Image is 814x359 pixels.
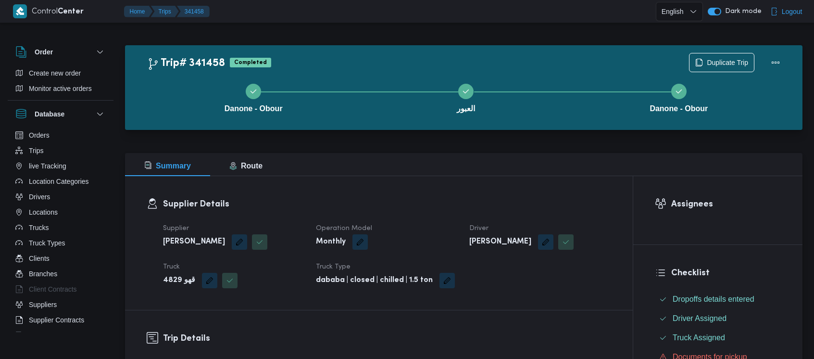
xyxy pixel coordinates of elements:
[12,128,110,143] button: Orders
[675,88,683,95] svg: Step 3 is complete
[766,2,806,21] button: Logout
[673,332,725,344] span: Truck Assigned
[29,83,92,94] span: Monitor active orders
[671,198,781,211] h3: Assignees
[29,145,44,156] span: Trips
[35,108,64,120] h3: Database
[58,8,84,15] b: Center
[124,6,153,17] button: Home
[671,267,781,280] h3: Checklist
[8,128,113,336] div: Database
[144,162,191,170] span: Summary
[655,292,781,307] button: Dropoffs details entered
[650,103,708,115] span: Danone - Obour
[225,103,283,115] span: Danone - Obour
[316,275,433,286] b: dababa | closed | chilled | 1.5 ton
[12,235,110,251] button: Truck Types
[707,57,748,68] span: Duplicate Trip
[29,268,57,280] span: Branches
[29,314,84,326] span: Supplier Contracts
[29,283,77,295] span: Client Contracts
[29,67,81,79] span: Create new order
[8,65,113,100] div: Order
[29,253,50,264] span: Clients
[15,108,106,120] button: Database
[12,282,110,297] button: Client Contracts
[15,46,106,58] button: Order
[151,6,179,17] button: Trips
[29,330,53,341] span: Devices
[12,312,110,328] button: Supplier Contracts
[29,299,57,310] span: Suppliers
[316,264,351,270] span: Truck Type
[163,332,611,345] h3: Trip Details
[29,237,65,249] span: Truck Types
[12,143,110,158] button: Trips
[12,158,110,174] button: live Tracking
[673,313,726,324] span: Driver Assigned
[673,333,725,342] span: Truck Assigned
[457,103,475,115] span: العبور
[462,88,470,95] svg: Step 2 is complete
[12,189,110,205] button: Drivers
[469,236,531,248] b: [PERSON_NAME]
[12,65,110,81] button: Create new order
[147,57,225,70] h2: Trip# 341458
[29,191,50,203] span: Drivers
[721,8,762,15] span: Dark mode
[12,220,110,235] button: Trucks
[163,198,611,211] h3: Supplier Details
[163,225,189,231] span: Supplier
[782,6,802,17] span: Logout
[12,266,110,282] button: Branches
[316,236,346,248] b: Monthly
[689,53,754,72] button: Duplicate Trip
[230,58,271,67] span: Completed
[316,225,372,231] span: Operation Model
[163,275,195,286] b: 4829 قهو
[35,46,53,58] h3: Order
[29,129,50,141] span: Orders
[163,264,180,270] span: Truck
[766,53,785,72] button: Actions
[12,297,110,312] button: Suppliers
[12,205,110,220] button: Locations
[12,81,110,96] button: Monitor active orders
[360,72,572,122] button: العبور
[673,295,754,303] span: Dropoffs details entered
[12,251,110,266] button: Clients
[29,222,49,233] span: Trucks
[13,4,27,18] img: X8yXhbKr1z7QwAAAABJRU5ErkJggg==
[12,328,110,343] button: Devices
[29,176,89,187] span: Location Categories
[163,236,225,248] b: [PERSON_NAME]
[469,225,488,231] span: Driver
[655,330,781,346] button: Truck Assigned
[12,174,110,189] button: Location Categories
[29,160,66,172] span: live Tracking
[250,88,257,95] svg: Step 1 is complete
[655,311,781,326] button: Driver Assigned
[573,72,785,122] button: Danone - Obour
[229,162,263,170] span: Route
[673,314,726,322] span: Driver Assigned
[177,6,210,17] button: 341458
[29,206,58,218] span: Locations
[147,72,360,122] button: Danone - Obour
[673,294,754,305] span: Dropoffs details entered
[234,60,267,65] b: Completed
